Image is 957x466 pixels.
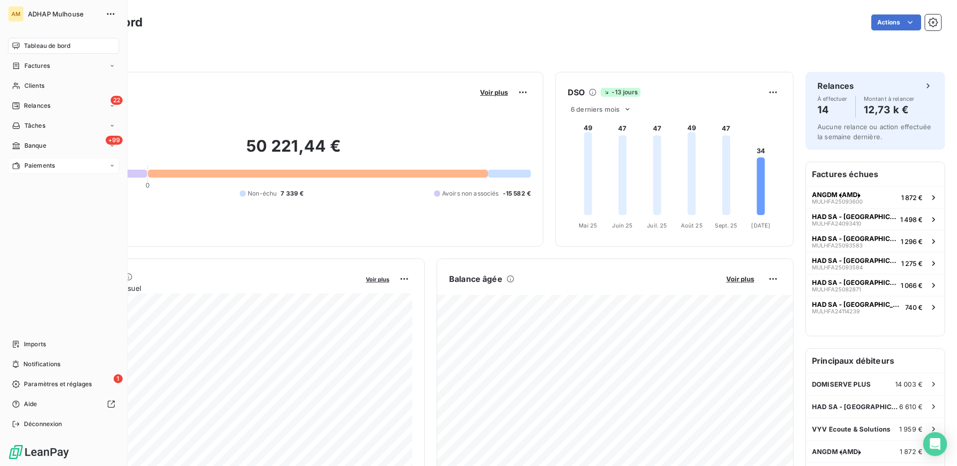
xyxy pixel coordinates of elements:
[812,221,861,227] span: MULHFA24093410
[106,136,123,145] span: +99
[806,349,945,373] h6: Principaux débiteurs
[923,432,947,456] div: Open Intercom Messenger
[24,61,50,70] span: Factures
[871,14,921,30] button: Actions
[146,181,150,189] span: 0
[24,121,45,130] span: Tâches
[571,105,620,113] span: 6 derniers mois
[864,96,915,102] span: Montant à relancer
[817,123,931,141] span: Aucune relance ou action effectuée la semaine dernière.
[24,380,92,389] span: Paramètres et réglages
[812,199,863,205] span: MULHFA25093600
[248,189,277,198] span: Non-échu
[899,403,923,411] span: 6 610 €
[480,88,508,96] span: Voir plus
[900,448,923,456] span: 1 872 €
[806,274,945,296] button: HAD SA ‐ [GEOGRAPHIC_DATA]MULHFA250828711 066 €
[111,96,123,105] span: 22
[723,274,757,283] button: Voir plus
[806,252,945,274] button: HAD SA ‐ [GEOGRAPHIC_DATA]MULHFA250935841 275 €
[601,88,640,97] span: -13 jours
[812,213,896,221] span: HAD SA ‐ [GEOGRAPHIC_DATA]
[24,161,55,170] span: Paiements
[23,360,60,369] span: Notifications
[442,189,499,198] span: Avoirs non associés
[901,237,923,245] span: 1 296 €
[812,425,890,433] span: VYV Ecoute & Solutions
[56,283,359,293] span: Chiffre d'affaires mensuel
[806,296,945,318] button: HAD SA ‐ [GEOGRAPHIC_DATA]MULHFA24114239740 €
[812,448,861,456] span: ANGDM ﴾AMD﴿
[812,308,860,314] span: MULHFA24114239
[812,256,897,264] span: HAD SA ‐ [GEOGRAPHIC_DATA]
[905,303,923,311] span: 740 €
[28,10,100,18] span: ADHAP Mulhouse
[568,86,585,98] h6: DSO
[812,380,871,388] span: DOMISERVE PLUS
[812,242,863,248] span: MULHFA25093583
[806,208,945,230] button: HAD SA ‐ [GEOGRAPHIC_DATA]MULHFA240934101 498 €
[895,380,923,388] span: 14 003 €
[24,340,46,349] span: Imports
[901,259,923,267] span: 1 275 €
[817,96,847,102] span: À effectuer
[806,186,945,208] button: ANGDM ﴾AMD﴿MULHFA250936001 872 €
[817,80,854,92] h6: Relances
[579,222,597,229] tspan: Mai 25
[24,41,70,50] span: Tableau de bord
[114,374,123,383] span: 1
[901,194,923,202] span: 1 872 €
[901,281,923,289] span: 1 066 €
[449,273,502,285] h6: Balance âgée
[806,162,945,186] h6: Factures échues
[812,403,899,411] span: HAD SA ‐ [GEOGRAPHIC_DATA]
[812,191,860,199] span: ANGDM ﴾AMD﴿
[24,400,37,409] span: Aide
[24,101,50,110] span: Relances
[477,88,511,97] button: Voir plus
[899,425,923,433] span: 1 959 €
[647,222,667,229] tspan: Juil. 25
[812,264,863,270] span: MULHFA25093584
[812,300,901,308] span: HAD SA ‐ [GEOGRAPHIC_DATA]
[281,189,304,198] span: 7 339 €
[806,230,945,252] button: HAD SA ‐ [GEOGRAPHIC_DATA]MULHFA250935831 296 €
[24,420,62,429] span: Déconnexion
[366,276,389,283] span: Voir plus
[817,102,847,118] h4: 14
[24,81,44,90] span: Clients
[8,396,119,412] a: Aide
[8,444,70,460] img: Logo LeanPay
[900,216,923,224] span: 1 498 €
[363,274,392,283] button: Voir plus
[726,275,754,283] span: Voir plus
[751,222,770,229] tspan: [DATE]
[812,278,897,286] span: HAD SA ‐ [GEOGRAPHIC_DATA]
[681,222,703,229] tspan: Août 25
[715,222,737,229] tspan: Sept. 25
[24,141,46,150] span: Banque
[56,136,531,166] h2: 50 221,44 €
[612,222,633,229] tspan: Juin 25
[503,189,531,198] span: -15 582 €
[812,234,897,242] span: HAD SA ‐ [GEOGRAPHIC_DATA]
[8,6,24,22] div: AM
[864,102,915,118] h4: 12,73 k €
[812,286,861,292] span: MULHFA25082871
